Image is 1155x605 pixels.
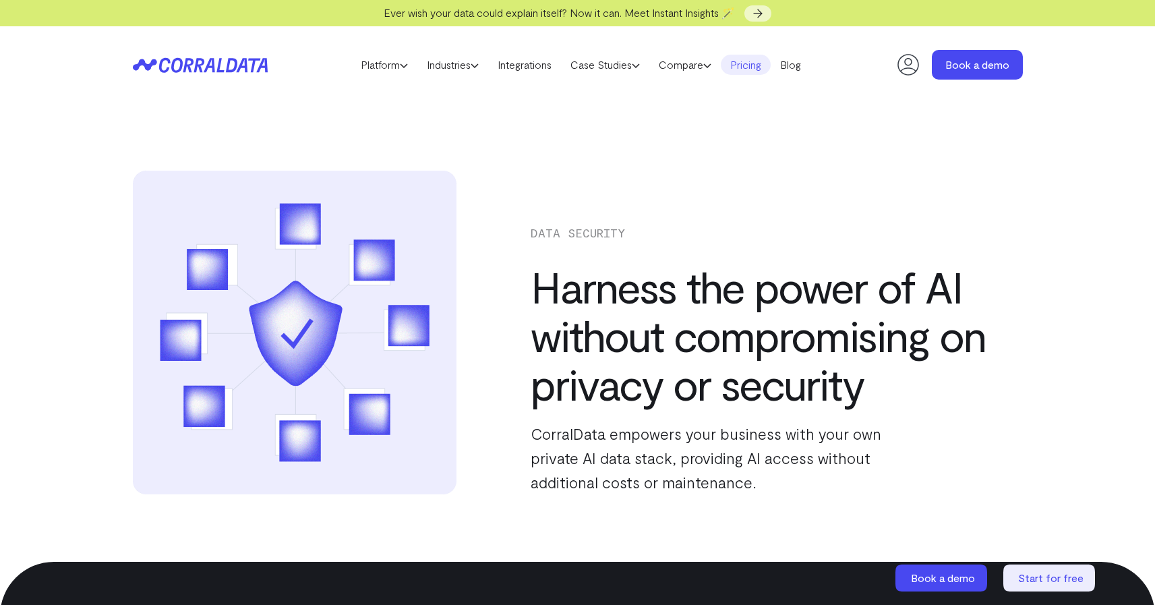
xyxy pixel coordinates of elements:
a: Industries [417,55,488,75]
a: Compare [649,55,721,75]
span: Ever wish your data could explain itself? Now it can. Meet Instant Insights 🪄 [384,6,735,19]
a: Book a demo [932,50,1023,80]
a: Case Studies [561,55,649,75]
h1: Harness the power of AI without compromising on privacy or security [531,262,1016,408]
p: CorralData empowers your business with your own private AI data stack, providing AI access withou... [531,422,928,494]
span: Book a demo [911,571,975,584]
a: Platform [351,55,417,75]
a: Book a demo [895,565,990,592]
p: Data security [531,223,1016,242]
span: Start for free [1018,571,1084,584]
a: Blog [771,55,810,75]
a: Start for free [1003,565,1098,592]
a: Pricing [721,55,771,75]
a: Integrations [488,55,561,75]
